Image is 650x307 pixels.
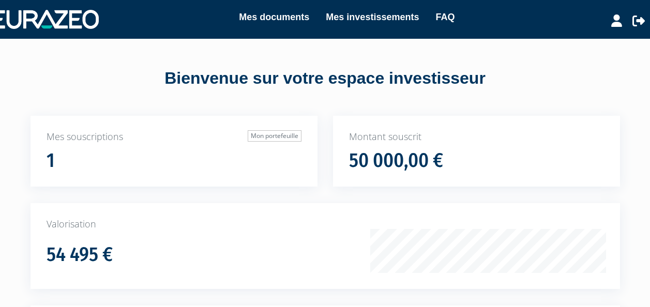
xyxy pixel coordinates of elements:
p: Montant souscrit [349,130,604,144]
h1: 54 495 € [47,244,113,266]
h1: 1 [47,150,55,172]
a: FAQ [435,10,455,24]
a: Mes investissements [326,10,419,24]
p: Valorisation [47,218,604,231]
p: Mes souscriptions [47,130,301,144]
a: Mon portefeuille [248,130,301,142]
h1: 50 000,00 € [349,150,443,172]
a: Mes documents [239,10,309,24]
div: Bienvenue sur votre espace investisseur [8,67,642,90]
